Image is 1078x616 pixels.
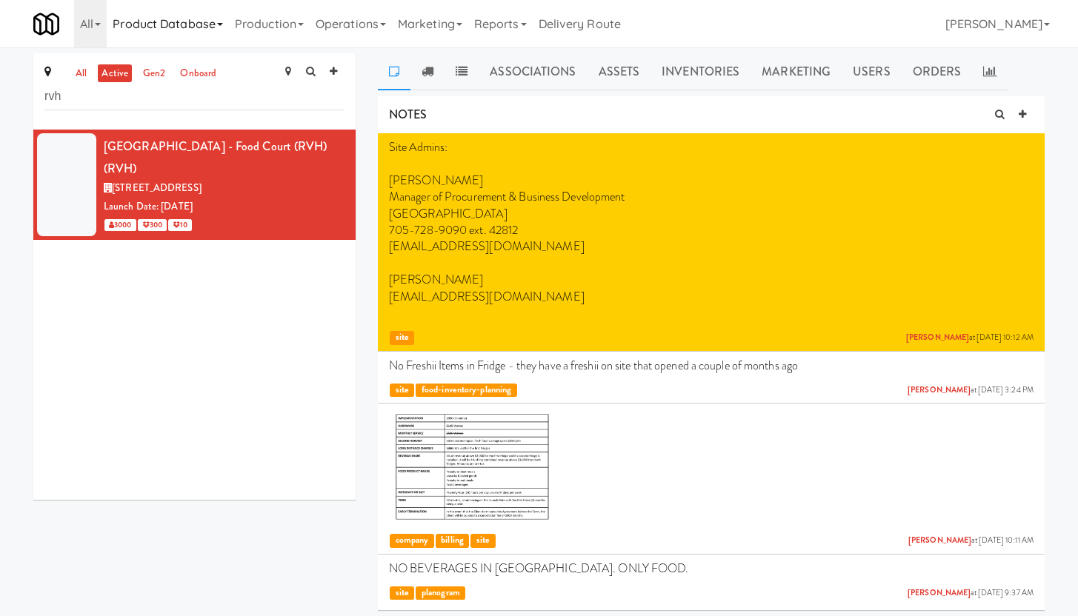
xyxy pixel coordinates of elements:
[906,332,1034,344] span: at [DATE] 10:12 AM
[908,385,1034,396] span: at [DATE] 3:24 PM
[138,219,167,231] span: 300
[389,139,1034,155] p: Site Admins:
[436,534,470,548] span: billing
[139,64,169,83] a: gen2
[104,219,136,231] span: 3000
[168,219,192,231] span: 10
[470,534,495,548] span: site
[390,384,414,398] span: site
[908,535,1034,546] span: at [DATE] 10:11 AM
[908,384,971,395] a: [PERSON_NAME]
[389,358,1034,374] p: No Freshii Items in Fridge - they have a freshii on site that opened a couple of months ago
[389,189,1034,205] p: Manager of Procurement & Business Development
[902,53,973,90] a: Orders
[44,83,345,110] input: Search site
[390,586,414,600] span: site
[390,331,414,345] span: site
[104,198,345,216] div: Launch Date: [DATE]
[416,384,516,398] span: food-inventory-planning
[389,206,1034,222] p: [GEOGRAPHIC_DATA]
[479,53,587,90] a: Associations
[389,222,1034,238] p: 705-728-9090 ext. 42812
[176,64,220,83] a: onboard
[104,135,345,179] div: [GEOGRAPHIC_DATA] - Food Court (RVH) (RVH)
[751,53,842,90] a: Marketing
[389,238,1034,255] p: [EMAIL_ADDRESS][DOMAIN_NAME]
[33,11,59,37] img: Micromart
[908,587,971,598] a: [PERSON_NAME]
[112,181,202,195] span: [STREET_ADDRESS]
[72,64,90,83] a: all
[389,289,1034,305] p: [EMAIL_ADDRESS][DOMAIN_NAME]
[389,272,1034,288] p: [PERSON_NAME]
[33,130,356,240] li: [GEOGRAPHIC_DATA] - Food Court (RVH) (RVH)[STREET_ADDRESS]Launch Date: [DATE] 3000 300 10
[908,588,1034,599] span: at [DATE] 9:37 AM
[588,53,651,90] a: Assets
[651,53,751,90] a: Inventories
[390,534,434,548] span: company
[98,64,132,83] a: active
[416,586,465,600] span: planogram
[389,560,1034,577] p: NO BEVERAGES IN [GEOGRAPHIC_DATA]. ONLY FOOD.
[842,53,902,90] a: Users
[389,106,427,123] span: NOTES
[393,409,550,520] img: xjfxvf40lsqkc0sjlin2.png
[389,173,1034,189] p: [PERSON_NAME]
[908,535,971,546] a: [PERSON_NAME]
[906,332,969,343] a: [PERSON_NAME]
